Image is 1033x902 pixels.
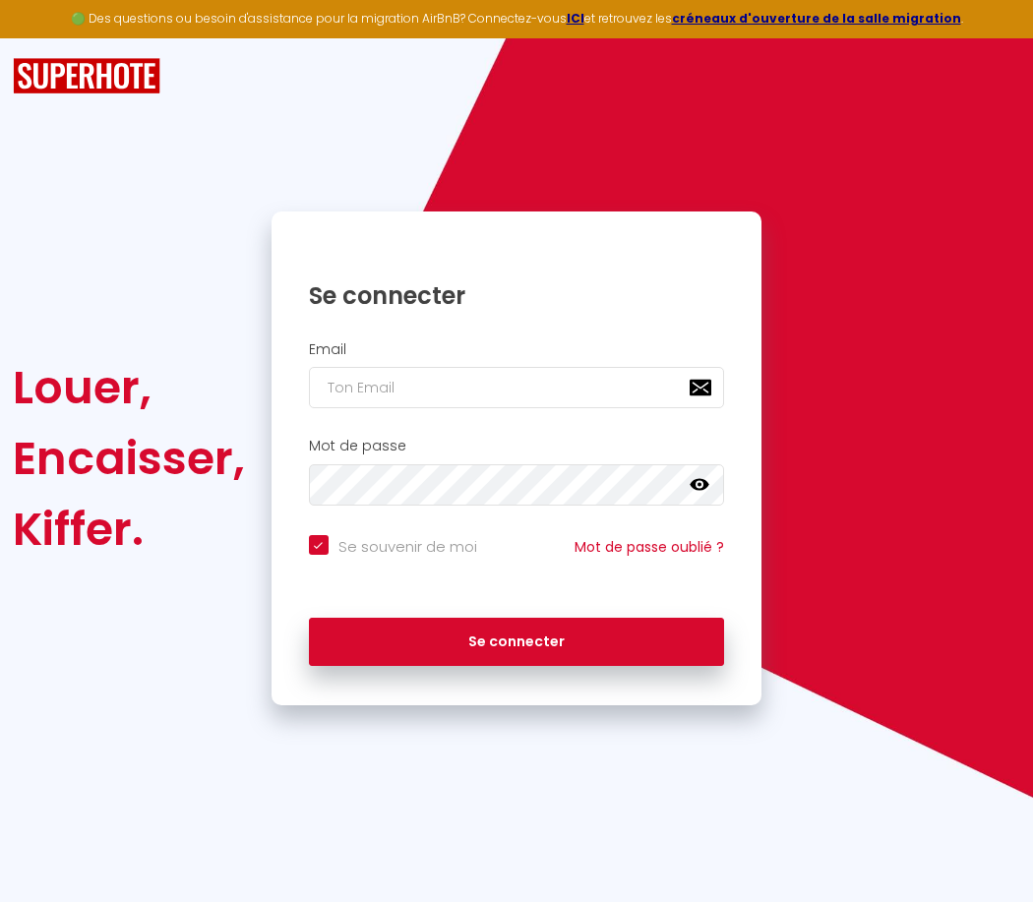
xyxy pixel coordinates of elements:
div: Encaisser, [13,423,245,494]
a: Mot de passe oublié ? [575,537,724,557]
h1: Se connecter [309,280,725,311]
img: SuperHote logo [13,58,160,94]
div: Kiffer. [13,494,245,565]
a: ICI [567,10,584,27]
button: Se connecter [309,618,725,667]
div: Louer, [13,352,245,423]
h2: Mot de passe [309,438,725,454]
input: Ton Email [309,367,725,408]
h2: Email [309,341,725,358]
a: créneaux d'ouverture de la salle migration [672,10,961,27]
